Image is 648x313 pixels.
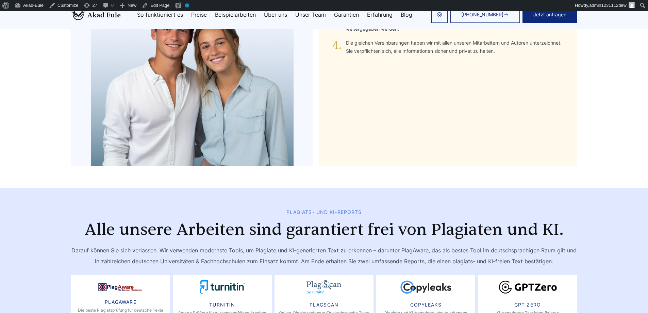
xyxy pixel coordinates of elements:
a: Garantien [334,12,359,17]
div: PlagScan [310,302,338,308]
a: So funktioniert es [137,12,183,17]
div: Darauf können Sie sich verlassen. Wir verwenden modernste Tools, um Plagiate und KI-generierten T... [71,245,577,267]
li: Die gleichen Vereinbarungen haben wir mit allen unseren Mitarbeitern und Autoren unterzeichnet. S... [332,39,564,55]
a: Beispielarbeiten [215,12,256,17]
a: [PHONE_NUMBER] [450,6,520,23]
div: Plagiats- und KI-Reports [71,209,577,215]
a: Blog [401,12,412,17]
img: email [437,12,442,17]
div: GPT Zero [514,302,541,308]
a: Unser Team [295,12,326,17]
div: No index [185,3,189,7]
div: Turnitin [209,302,235,308]
div: PlagAware [105,299,136,305]
span: [PHONE_NUMBER] [461,12,503,17]
img: logo [71,9,121,20]
a: Über uns [264,12,287,17]
a: Erfahrung [367,12,393,17]
div: Die beste Plagiatsprüfung für deutsche Texte [78,308,163,313]
h2: Alle unsere Arbeiten sind garantiert frei von Plagiaten und KI. [71,220,577,239]
span: admin1231112dew [589,3,627,8]
a: Preise [191,12,207,17]
div: Copyleaks [410,302,442,308]
button: Jetzt anfragen [522,6,577,23]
